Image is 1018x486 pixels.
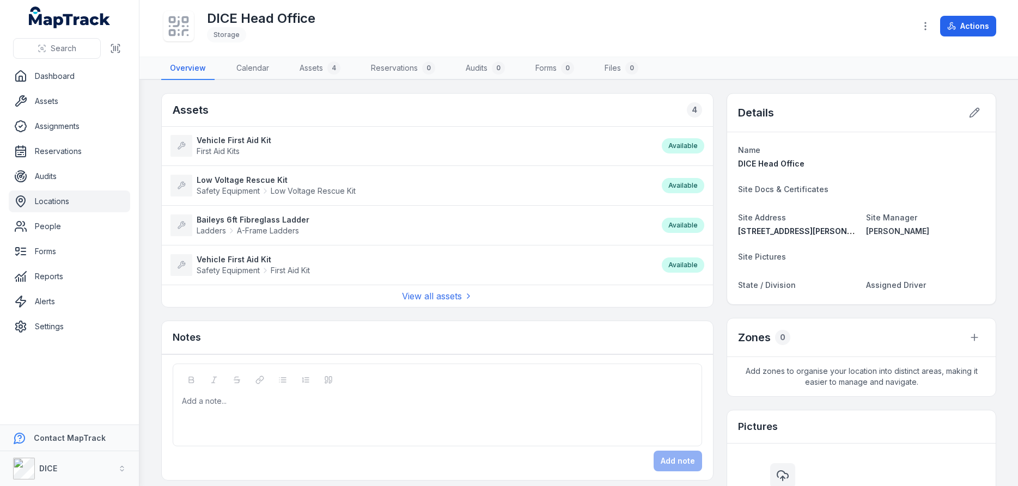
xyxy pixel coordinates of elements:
[197,146,240,156] span: First Aid Kits
[9,140,130,162] a: Reservations
[327,61,340,75] div: 4
[170,254,651,276] a: Vehicle First Aid KitSafety EquipmentFirst Aid Kit
[738,252,786,261] span: Site Pictures
[197,186,260,196] span: Safety Equipment
[173,330,201,345] h3: Notes
[738,419,778,434] h3: Pictures
[271,265,310,276] span: First Aid Kit
[271,186,356,196] span: Low Voltage Rescue Kit
[596,57,647,80] a: Files0
[9,241,130,262] a: Forms
[161,57,215,80] a: Overview
[662,218,704,233] div: Available
[29,7,111,28] a: MapTrack
[9,190,130,212] a: Locations
[727,357,996,396] span: Add zones to organise your location into distinct areas, making it easier to manage and navigate.
[866,213,917,222] span: Site Manager
[457,57,514,80] a: Audits0
[9,216,130,237] a: People
[662,257,704,273] div: Available
[170,135,651,157] a: Vehicle First Aid KitFirst Aid Kits
[228,57,278,80] a: Calendar
[402,290,473,303] a: View all assets
[866,226,985,237] a: [PERSON_NAME]
[738,330,771,345] h2: Zones
[738,280,796,290] span: State / Division
[34,433,106,442] strong: Contact MapTrack
[738,226,876,236] span: [STREET_ADDRESS][PERSON_NAME]
[197,214,309,225] strong: Baileys 6ft Fibreglass Ladder
[9,65,130,87] a: Dashboard
[9,115,130,137] a: Assignments
[738,105,774,120] h2: Details
[197,254,310,265] strong: Vehicle First Aid Kit
[197,225,226,236] span: Ladders
[940,16,996,36] button: Actions
[625,61,638,75] div: 0
[687,102,702,118] div: 4
[738,213,786,222] span: Site Address
[775,330,790,345] div: 0
[13,38,101,59] button: Search
[422,61,435,75] div: 0
[197,175,356,186] strong: Low Voltage Rescue Kit
[662,138,704,153] div: Available
[51,43,76,54] span: Search
[237,225,299,236] span: A-Frame Ladders
[561,61,574,75] div: 0
[527,57,583,80] a: Forms0
[9,266,130,287] a: Reports
[173,102,209,118] h2: Assets
[738,184,828,194] span: Site Docs & Certificates
[9,316,130,337] a: Settings
[9,90,130,112] a: Assets
[738,159,804,168] span: DICE Head Office
[197,135,271,146] strong: Vehicle First Aid Kit
[39,464,57,473] strong: DICE
[738,145,760,155] span: Name
[170,175,651,196] a: Low Voltage Rescue KitSafety EquipmentLow Voltage Rescue Kit
[170,214,651,236] a: Baileys 6ft Fibreglass LadderLaddersA-Frame Ladders
[662,178,704,193] div: Available
[492,61,505,75] div: 0
[9,165,130,187] a: Audits
[362,57,444,80] a: Reservations0
[197,265,260,276] span: Safety Equipment
[866,280,926,290] span: Assigned Driver
[291,57,349,80] a: Assets4
[207,27,246,42] div: Storage
[9,291,130,312] a: Alerts
[207,10,315,27] h1: DICE Head Office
